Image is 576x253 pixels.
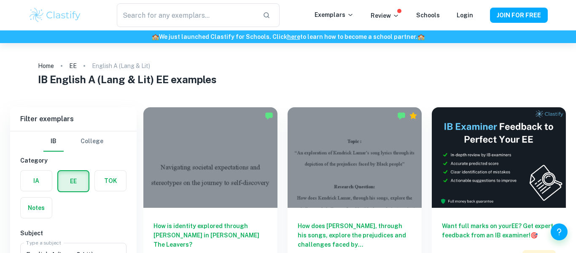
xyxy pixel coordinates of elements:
[92,61,150,71] p: English A (Lang & Lit)
[298,221,412,249] h6: How does [PERSON_NAME], through his songs, explore the prejudices and challenges faced by [DEMOGR...
[551,223,568,240] button: Help and Feedback
[371,11,399,20] p: Review
[95,171,126,191] button: TOK
[416,12,440,19] a: Schools
[58,171,89,191] button: EE
[2,32,574,41] h6: We just launched Clastify for Schools. Click to learn how to become a school partner.
[409,112,417,120] div: Premium
[81,131,103,152] button: College
[530,232,538,239] span: 🎯
[265,112,273,120] img: Marked
[20,229,127,238] h6: Subject
[417,33,425,40] span: 🏫
[43,131,103,152] div: Filter type choice
[28,7,82,24] img: Clastify logo
[442,221,556,240] h6: Want full marks on your EE ? Get expert feedback from an IB examiner!
[397,112,406,120] img: Marked
[38,60,54,72] a: Home
[69,60,77,72] a: EE
[117,3,256,27] input: Search for any exemplars...
[152,33,159,40] span: 🏫
[432,107,566,208] img: Thumbnail
[43,131,64,152] button: IB
[153,221,267,249] h6: How is identity explored through [PERSON_NAME] in [PERSON_NAME] The Leavers?
[10,107,137,131] h6: Filter exemplars
[490,8,548,23] button: JOIN FOR FREE
[315,10,354,19] p: Exemplars
[21,171,52,191] button: IA
[457,12,473,19] a: Login
[20,156,127,165] h6: Category
[287,33,300,40] a: here
[21,198,52,218] button: Notes
[26,239,61,246] label: Type a subject
[38,72,538,87] h1: IB English A (Lang & Lit) EE examples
